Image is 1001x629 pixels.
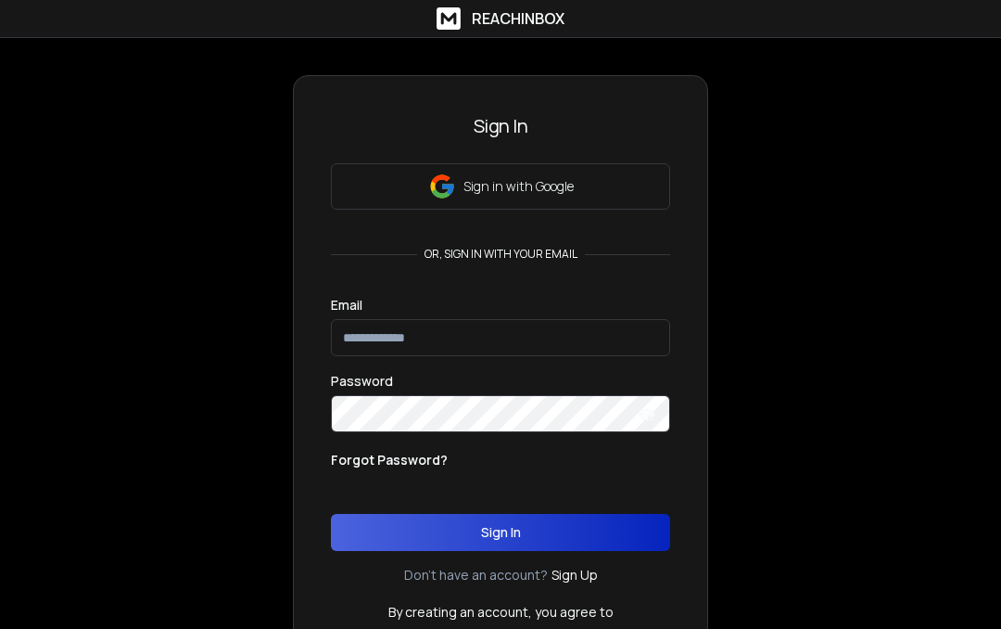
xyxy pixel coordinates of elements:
[417,247,585,262] p: or, sign in with your email
[388,603,614,622] p: By creating an account, you agree to
[331,163,670,210] button: Sign in with Google
[404,566,548,584] p: Don't have an account?
[437,7,564,30] a: ReachInbox
[331,299,362,312] label: Email
[331,514,670,551] button: Sign In
[331,451,448,469] p: Forgot Password?
[331,113,670,139] h3: Sign In
[331,375,393,388] label: Password
[472,7,564,30] h1: ReachInbox
[551,566,598,584] a: Sign Up
[463,177,574,196] p: Sign in with Google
